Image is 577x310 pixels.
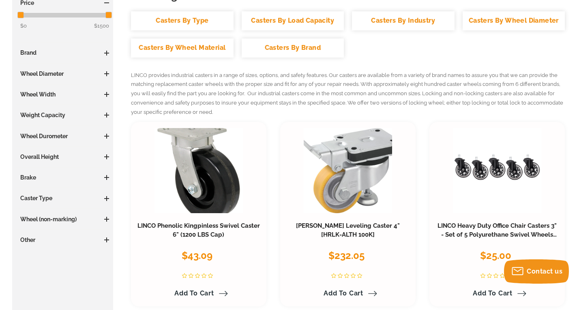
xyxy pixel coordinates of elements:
[468,286,526,300] a: Add to Cart
[16,70,109,78] h3: Wheel Diameter
[16,153,109,161] h3: Overall Height
[242,11,344,30] a: Casters By Load Capacity
[131,38,233,58] a: Casters By Wheel Material
[242,38,344,58] a: Casters By Brand
[480,250,511,261] span: $25.00
[324,289,363,297] span: Add to Cart
[20,23,27,29] span: $0
[174,289,214,297] span: Add to Cart
[328,250,365,261] span: $232.05
[296,222,400,238] a: [PERSON_NAME] Leveling Caster 4" [HRLK-ALTH 100K]
[16,173,109,182] h3: Brake
[16,215,109,223] h3: Wheel (non-marking)
[527,267,562,275] span: Contact us
[463,11,565,30] a: Casters By Wheel Diameter
[131,71,565,117] p: LINCO provides industrial casters in a range of sizes, options, and safety features. Our casters ...
[182,250,212,261] span: $43.09
[137,222,260,238] a: LINCO Phenolic Kingpinless Swivel Caster 6" (1200 LBS Cap)
[504,259,569,284] button: Contact us
[473,289,513,297] span: Add to Cart
[94,21,109,30] span: $1500
[16,49,109,57] h3: Brand
[16,132,109,140] h3: Wheel Durometer
[169,286,228,300] a: Add to Cart
[438,222,557,247] a: LINCO Heavy Duty Office Chair Casters 3" - Set of 5 Polyurethane Swivel Wheels (600 LBS Cap Combi...
[16,111,109,119] h3: Weight Capacity
[16,194,109,202] h3: Caster Type
[16,90,109,98] h3: Wheel Width
[352,11,454,30] a: Casters By Industry
[319,286,377,300] a: Add to Cart
[131,11,233,30] a: Casters By Type
[16,236,109,244] h3: Other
